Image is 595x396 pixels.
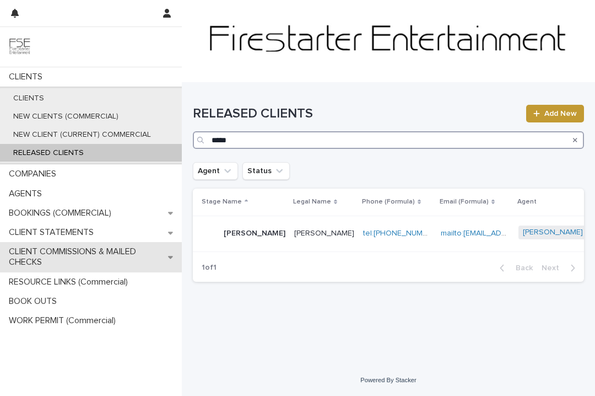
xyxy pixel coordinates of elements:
p: [PERSON_NAME] [294,229,354,238]
a: Add New [526,105,584,122]
p: 1 of 1 [193,254,225,281]
p: CLIENT STATEMENTS [4,227,102,238]
span: Add New [544,110,577,117]
p: NEW CLIENTS (COMMERCIAL) [4,112,127,121]
p: BOOKINGS (COMMERCIAL) [4,208,120,218]
p: RELEASED CLIENTS [4,148,93,158]
p: CLIENT COMMISSIONS & MAILED CHECKS [4,247,168,267]
a: [PERSON_NAME] [523,228,583,237]
a: mailto:[EMAIL_ADDRESS][DOMAIN_NAME] [441,229,588,237]
p: CLIENTS [4,72,51,82]
button: Back [491,263,537,273]
p: COMPANIES [4,169,65,179]
input: Search [193,131,584,149]
a: tel:[PHONE_NUMBER] [363,229,439,237]
a: Powered By Stacker [360,377,416,383]
p: RESOURCE LINKS (Commercial) [4,277,137,287]
p: [PERSON_NAME] [224,229,285,238]
p: AGENTS [4,189,51,199]
p: Email (Formula) [440,196,489,208]
p: NEW CLIENT (CURRENT) COMMERCIAL [4,130,160,140]
p: Agent [517,196,537,208]
h1: RELEASED CLIENTS [193,106,520,122]
button: Agent [193,162,238,180]
p: Stage Name [202,196,242,208]
img: 9JgRvJ3ETPGCJDhvPVA5 [9,36,31,58]
span: Back [509,264,533,272]
button: Next [537,263,584,273]
span: Next [542,264,566,272]
button: Status [242,162,290,180]
p: WORK PERMIT (Commercial) [4,315,125,326]
p: CLIENTS [4,94,53,103]
p: Phone (Formula) [362,196,415,208]
p: Legal Name [293,196,331,208]
p: BOOK OUTS [4,296,66,307]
